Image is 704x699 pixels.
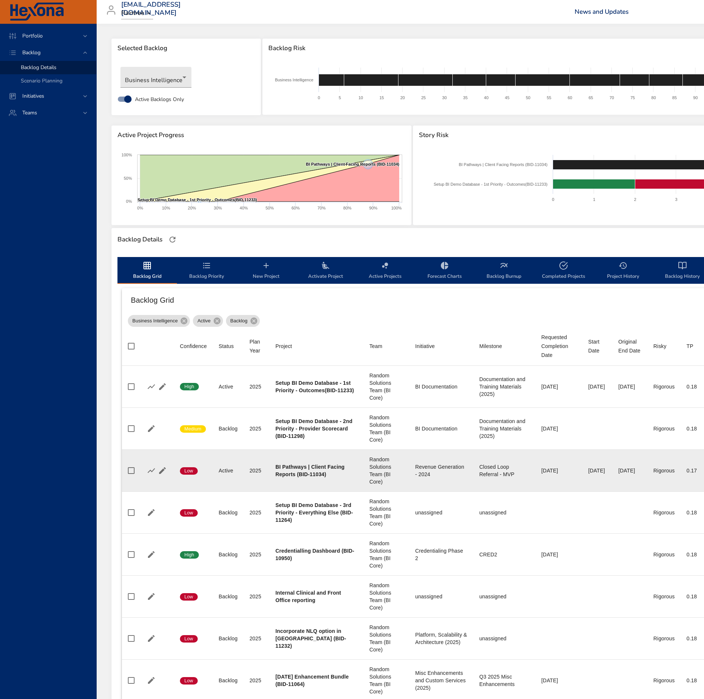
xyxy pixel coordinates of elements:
div: 2025 [249,509,264,516]
div: [DATE] [588,467,607,474]
text: 0 [552,197,554,202]
text: Setup BI Demo Database - 1st Priority - Outcomes(BID-11233) [434,182,548,186]
div: Sort [687,342,693,351]
div: 0.18 [687,677,697,684]
div: Requested Completion Date [541,333,576,360]
text: 5 [339,95,341,100]
div: 0.18 [687,593,697,600]
div: Random Solutions Team (BI Core) [369,498,403,527]
span: Active Backlogs Only [135,95,184,103]
div: unassigned [479,509,529,516]
div: 0.18 [687,383,697,390]
b: Setup BI Demo Database - 2nd Priority - Provider Scorecard (BID-11298) [275,418,352,439]
div: Raintree [121,7,153,19]
div: 2025 [249,593,264,600]
text: 30 [442,95,446,100]
span: Completed Projects [538,261,589,281]
div: Misc Enhancements and Custom Services (2025) [415,669,467,692]
text: 80 [651,95,656,100]
div: BI Documentation [415,383,467,390]
text: 30% [214,206,222,210]
a: News and Updates [575,7,629,16]
span: Backlog Details [21,64,56,71]
div: Sort [541,333,576,360]
button: Edit Project Details [146,675,157,686]
div: Rigorous [653,593,675,600]
div: Rigorous [653,509,675,516]
button: Refresh Page [167,234,178,245]
text: 80% [343,206,352,210]
b: BI Pathways | Client Facing Reports (BID-11034) [275,464,345,477]
div: 2025 [249,425,264,432]
text: 0% [137,206,143,210]
div: BI Documentation [415,425,467,432]
div: 2025 [249,467,264,474]
text: 100% [122,153,132,157]
text: 20 [400,95,404,100]
div: Credentialing Phase 2 [415,547,467,562]
text: 35 [463,95,467,100]
span: Original End Date [618,337,641,355]
span: Project History [598,261,648,281]
div: Start Date [588,337,607,355]
span: Project [275,342,358,351]
div: Team [369,342,382,351]
div: Q3 2025 Misc Enhancements [479,673,529,688]
div: Documentation and Training Materials (2025) [479,375,529,398]
text: Setup BI Demo Database - 1st Priority - Outcomes(BID-11233) [138,198,257,202]
span: Team [369,342,403,351]
span: Low [180,635,198,642]
text: 50% [265,206,274,210]
div: Business Intelligence [128,315,190,327]
text: 40 [484,95,488,100]
h3: [EMAIL_ADDRESS][DOMAIN_NAME] [121,1,181,17]
b: Credentialling Dashboard (BID-10950) [275,548,354,561]
div: Random Solutions Team (BI Core) [369,540,403,569]
div: 0.18 [687,425,697,432]
text: BI Pathways | Client Facing Reports (BID-11034) [306,162,400,166]
text: 70 [609,95,614,100]
div: Sort [479,342,502,351]
text: 0% [126,199,132,204]
div: Sort [219,342,234,351]
text: BI Pathways | Client Facing Reports (BID-11034) [459,162,548,167]
span: Confidence [180,342,207,351]
div: Risky [653,342,666,351]
text: 10% [162,206,170,210]
div: [DATE] [618,383,641,390]
text: 1 [593,197,595,202]
div: [DATE] [541,383,576,390]
button: Edit Project Details [146,423,157,434]
div: Sort [653,342,666,351]
div: 2025 [249,677,264,684]
span: Low [180,594,198,600]
div: 2025 [249,551,264,558]
span: Status [219,342,238,351]
div: Sort [588,337,607,355]
div: Plan Year [249,337,264,355]
button: Edit Project Details [146,507,157,518]
div: [DATE] [541,677,576,684]
span: New Project [241,261,291,281]
div: Rigorous [653,635,675,642]
div: Backlog [226,315,260,327]
div: Platform, Scalability & Architecture (2025) [415,631,467,646]
text: 75 [630,95,635,100]
span: Scenario Planning [21,77,62,84]
span: Activate Project [300,261,351,281]
div: Sort [249,337,264,355]
b: Setup BI Demo Database - 1st Priority - Outcomes(BID-11233) [275,380,354,393]
span: High [180,383,199,390]
div: [DATE] [588,383,607,390]
b: Setup BI Demo Database - 3rd Priority - Everything Else (BID-11264) [275,502,353,523]
button: Edit Project Details [146,591,157,602]
div: Rigorous [653,383,675,390]
div: Backlog [219,509,238,516]
b: [DATE] Enhancement Bundle (BID-11064) [275,674,349,687]
div: [DATE] [541,425,576,432]
span: Forecast Charts [419,261,470,281]
div: Status [219,342,234,351]
text: 65 [588,95,593,100]
text: 15 [379,95,384,100]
